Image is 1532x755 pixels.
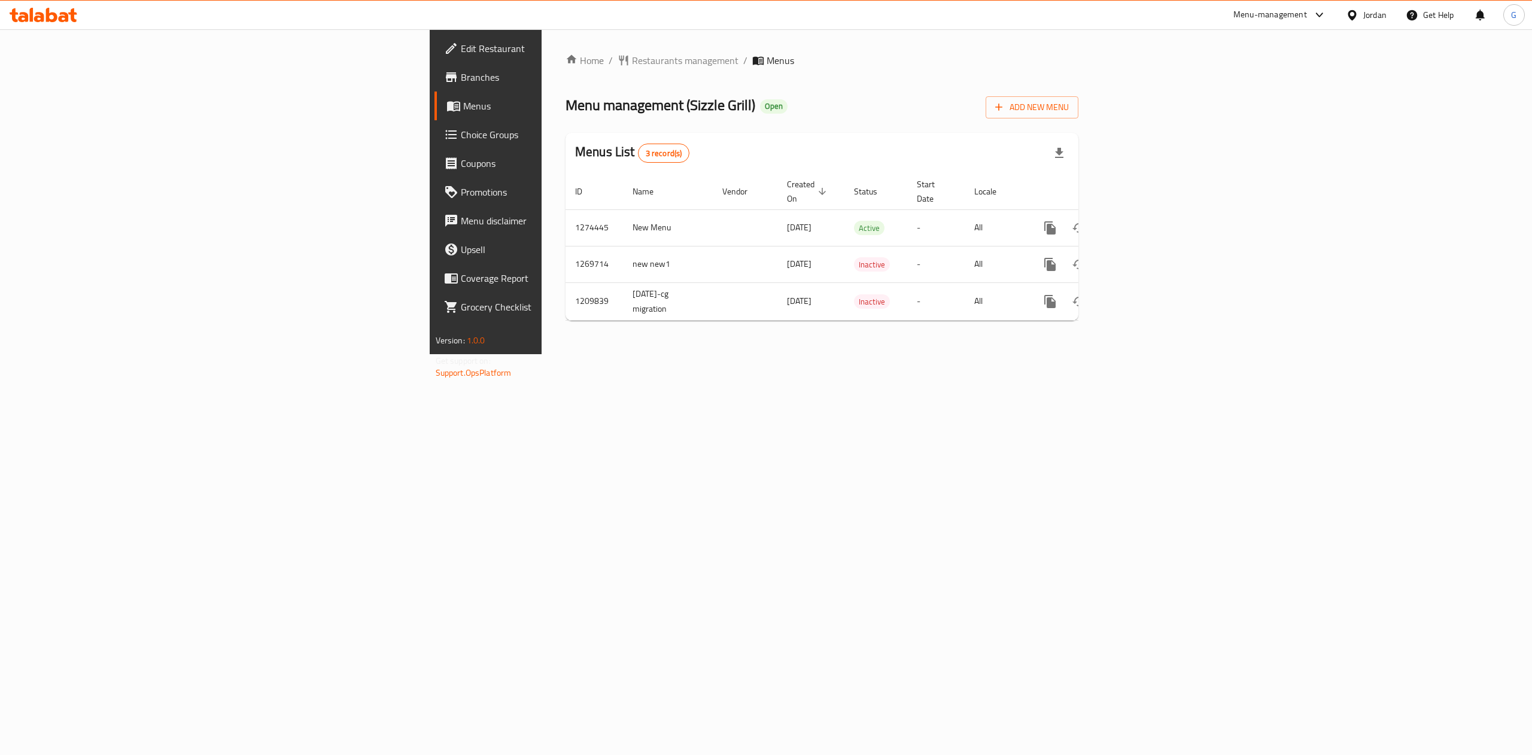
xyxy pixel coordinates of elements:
td: - [907,246,965,282]
h2: Menus List [575,143,689,163]
span: Inactive [854,258,890,272]
span: Status [854,184,893,199]
div: Jordan [1363,8,1387,22]
div: Total records count [638,144,690,163]
span: Menu disclaimer [461,214,676,228]
span: Start Date [917,177,950,206]
div: Open [760,99,788,114]
a: Coupons [434,149,686,178]
a: Promotions [434,178,686,206]
span: [DATE] [787,293,811,309]
span: Promotions [461,185,676,199]
span: Menus [767,53,794,68]
span: 3 record(s) [639,148,689,159]
a: Edit Restaurant [434,34,686,63]
a: Choice Groups [434,120,686,149]
a: Upsell [434,235,686,264]
span: Inactive [854,295,890,309]
div: Inactive [854,294,890,309]
button: more [1036,287,1065,316]
table: enhanced table [566,173,1160,321]
td: All [965,246,1026,282]
span: G [1511,8,1516,22]
span: Get support on: [436,353,491,369]
button: Change Status [1065,287,1093,316]
a: Menus [434,92,686,120]
span: Grocery Checklist [461,300,676,314]
button: Change Status [1065,214,1093,242]
span: Open [760,101,788,111]
span: Name [633,184,669,199]
span: ID [575,184,598,199]
span: Created On [787,177,830,206]
div: Export file [1045,139,1074,168]
a: Branches [434,63,686,92]
button: more [1036,214,1065,242]
a: Coverage Report [434,264,686,293]
div: Inactive [854,257,890,272]
td: - [907,209,965,246]
td: All [965,282,1026,320]
span: Menus [463,99,676,113]
td: All [965,209,1026,246]
span: Choice Groups [461,127,676,142]
span: Branches [461,70,676,84]
span: [DATE] [787,220,811,235]
span: Coverage Report [461,271,676,285]
span: Locale [974,184,1012,199]
button: more [1036,250,1065,279]
th: Actions [1026,173,1160,210]
span: [DATE] [787,256,811,272]
a: Grocery Checklist [434,293,686,321]
a: Support.OpsPlatform [436,365,512,380]
span: Add New Menu [995,100,1069,115]
span: Coupons [461,156,676,171]
button: Add New Menu [986,96,1078,118]
span: Version: [436,333,465,348]
span: Upsell [461,242,676,257]
span: Edit Restaurant [461,41,676,56]
button: Change Status [1065,250,1093,279]
td: - [907,282,965,320]
span: Active [854,221,884,235]
li: / [743,53,747,68]
a: Menu disclaimer [434,206,686,235]
span: 1.0.0 [467,333,485,348]
nav: breadcrumb [566,53,1078,68]
span: Vendor [722,184,763,199]
div: Menu-management [1233,8,1307,22]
